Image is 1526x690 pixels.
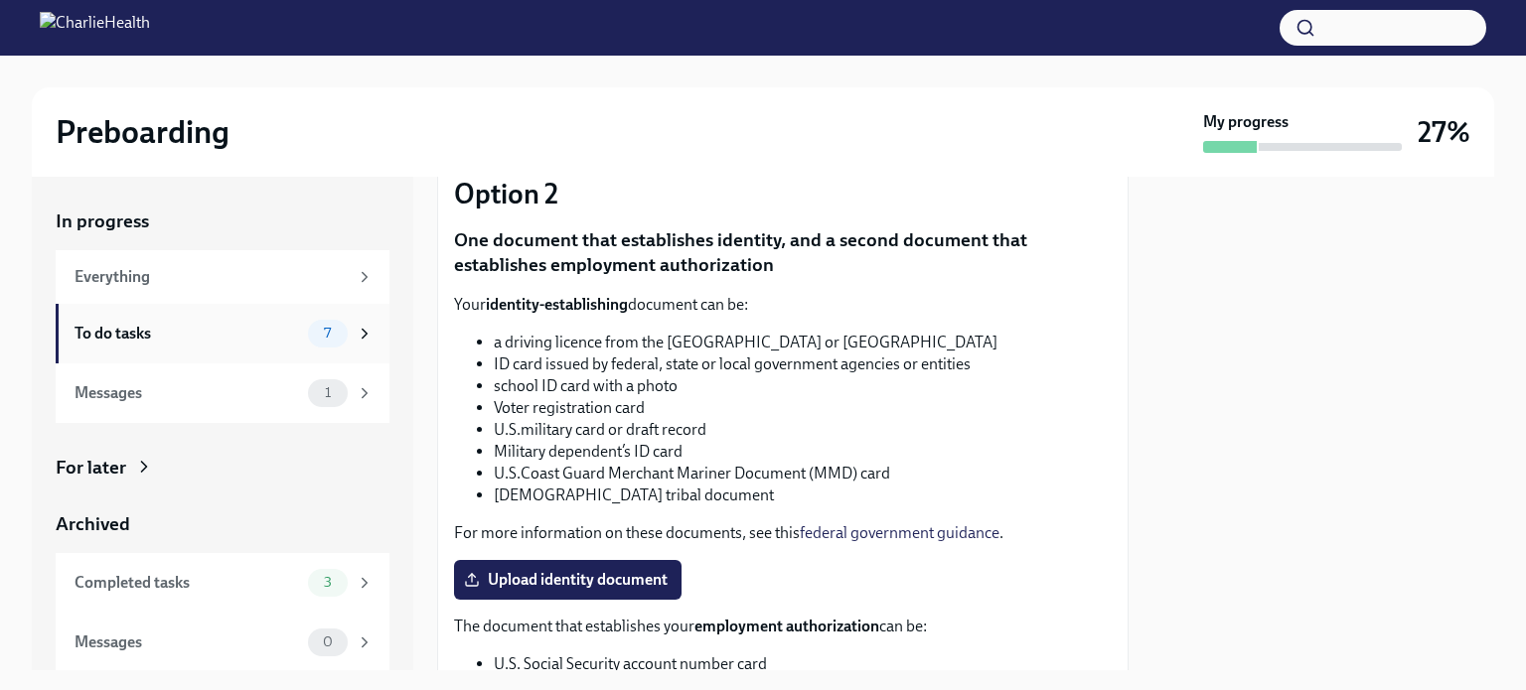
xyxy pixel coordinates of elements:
[454,616,1112,637] p: The document that establishes your can be:
[75,266,348,288] div: Everything
[494,375,1112,397] li: school ID card with a photo
[694,617,879,635] strong: employment authorization
[800,523,999,542] a: federal government guidance
[56,250,389,304] a: Everything
[56,455,126,481] div: For later
[56,455,389,481] a: For later
[454,176,1112,211] p: Option 2
[486,295,628,314] strong: identity-establishing
[75,382,300,404] div: Messages
[454,560,682,600] label: Upload identity document
[494,332,1112,353] li: a driving licence from the [GEOGRAPHIC_DATA] or [GEOGRAPHIC_DATA]
[56,511,389,537] a: Archived
[494,463,1112,484] li: U.S.Coast Guard Merchant Mariner Document (MMD) card
[454,522,1112,544] p: For more information on these documents, see this .
[494,419,1112,441] li: U.S.military card or draft record
[494,397,1112,419] li: Voter registration card
[40,12,150,44] img: CharlieHealth
[313,385,343,400] span: 1
[56,304,389,363] a: To do tasks7
[312,326,343,341] span: 7
[454,294,1112,316] p: Your document can be:
[494,441,1112,463] li: Military dependent’s ID card
[494,653,1112,675] li: U.S. Social Security account number card
[1203,111,1289,133] strong: My progress
[468,570,668,590] span: Upload identity document
[1418,114,1470,150] h3: 27%
[494,484,1112,506] li: [DEMOGRAPHIC_DATA] tribal document
[75,572,300,594] div: Completed tasks
[56,553,389,613] a: Completed tasks3
[311,634,345,649] span: 0
[75,631,300,653] div: Messages
[312,575,344,590] span: 3
[494,353,1112,375] li: ID card issued by federal, state or local government agencies or entities
[56,613,389,672] a: Messages0
[56,112,229,152] h2: Preboarding
[454,227,1112,278] p: One document that establishes identity, and a second document that establishes employment authori...
[75,323,300,345] div: To do tasks
[56,208,389,234] a: In progress
[56,363,389,423] a: Messages1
